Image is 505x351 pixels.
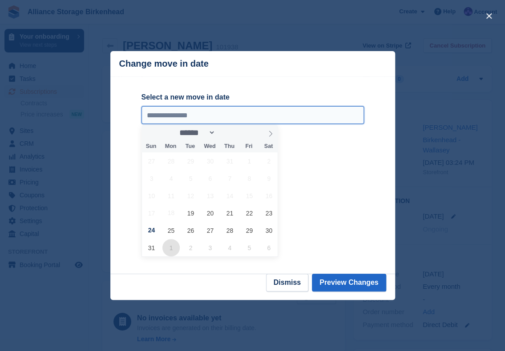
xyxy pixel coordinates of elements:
[143,152,160,170] span: July 27, 2025
[202,204,219,222] span: August 20, 2025
[119,59,209,69] p: Change move in date
[202,170,219,187] span: August 6, 2025
[143,239,160,256] span: August 31, 2025
[239,144,259,149] span: Fri
[162,239,180,256] span: September 1, 2025
[143,187,160,204] span: August 10, 2025
[162,170,180,187] span: August 4, 2025
[161,144,180,149] span: Mon
[202,187,219,204] span: August 13, 2025
[182,152,199,170] span: July 29, 2025
[182,222,199,239] span: August 26, 2025
[143,170,160,187] span: August 3, 2025
[143,204,160,222] span: August 17, 2025
[182,239,199,256] span: September 2, 2025
[221,170,238,187] span: August 7, 2025
[162,222,180,239] span: August 25, 2025
[221,187,238,204] span: August 14, 2025
[241,222,258,239] span: August 29, 2025
[180,144,200,149] span: Tue
[241,187,258,204] span: August 15, 2025
[162,187,180,204] span: August 11, 2025
[221,152,238,170] span: July 31, 2025
[241,170,258,187] span: August 8, 2025
[241,204,258,222] span: August 22, 2025
[221,204,238,222] span: August 21, 2025
[215,128,243,137] input: Year
[241,239,258,256] span: September 5, 2025
[260,152,278,170] span: August 2, 2025
[202,152,219,170] span: July 30, 2025
[162,204,180,222] span: August 18, 2025
[259,144,278,149] span: Sat
[221,239,238,256] span: September 4, 2025
[162,152,180,170] span: July 28, 2025
[482,9,496,23] button: close
[260,222,278,239] span: August 30, 2025
[176,128,215,137] select: Month
[219,144,239,149] span: Thu
[266,274,308,291] button: Dismiss
[241,152,258,170] span: August 1, 2025
[141,92,364,103] label: Select a new move in date
[260,187,278,204] span: August 16, 2025
[312,274,386,291] button: Preview Changes
[200,144,219,149] span: Wed
[202,222,219,239] span: August 27, 2025
[260,170,278,187] span: August 9, 2025
[141,144,161,149] span: Sun
[260,239,278,256] span: September 6, 2025
[182,170,199,187] span: August 5, 2025
[260,204,278,222] span: August 23, 2025
[182,187,199,204] span: August 12, 2025
[221,222,238,239] span: August 28, 2025
[182,204,199,222] span: August 19, 2025
[202,239,219,256] span: September 3, 2025
[143,222,160,239] span: August 24, 2025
